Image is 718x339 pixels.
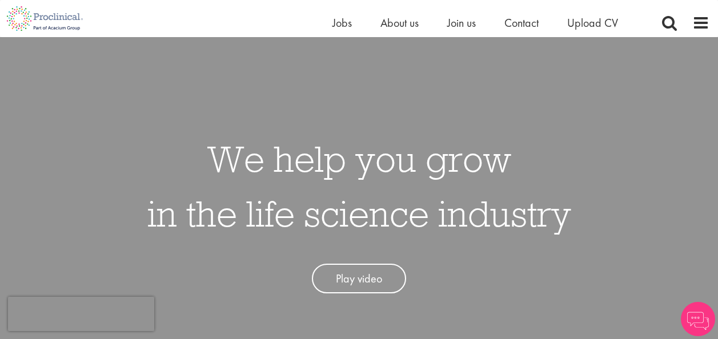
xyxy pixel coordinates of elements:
a: Play video [312,264,406,294]
a: About us [380,15,419,30]
a: Join us [447,15,476,30]
h1: We help you grow in the life science industry [147,131,571,241]
img: Chatbot [681,302,715,336]
a: Contact [504,15,539,30]
a: Jobs [332,15,352,30]
a: Upload CV [567,15,618,30]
